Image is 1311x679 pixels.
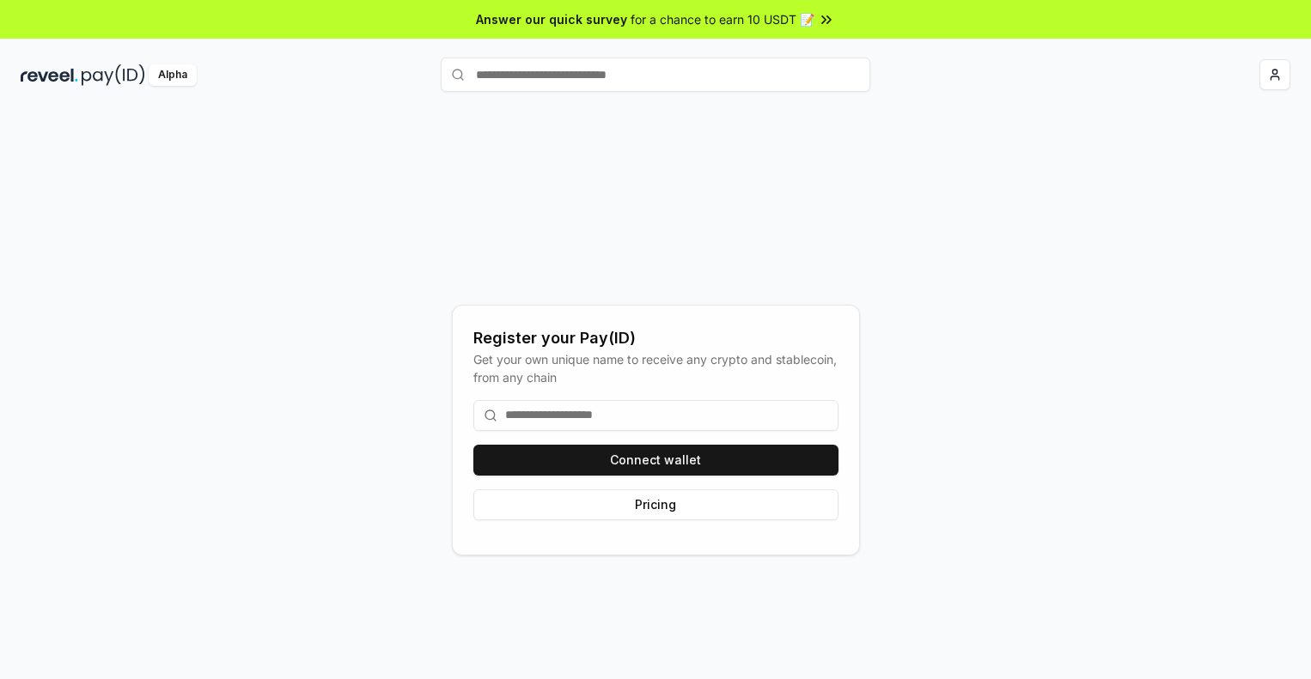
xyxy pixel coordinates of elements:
button: Connect wallet [473,445,838,476]
span: Answer our quick survey [476,10,627,28]
button: Pricing [473,489,838,520]
img: reveel_dark [21,64,78,86]
div: Get your own unique name to receive any crypto and stablecoin, from any chain [473,350,838,386]
img: pay_id [82,64,145,86]
div: Register your Pay(ID) [473,326,838,350]
span: for a chance to earn 10 USDT 📝 [631,10,814,28]
div: Alpha [149,64,197,86]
